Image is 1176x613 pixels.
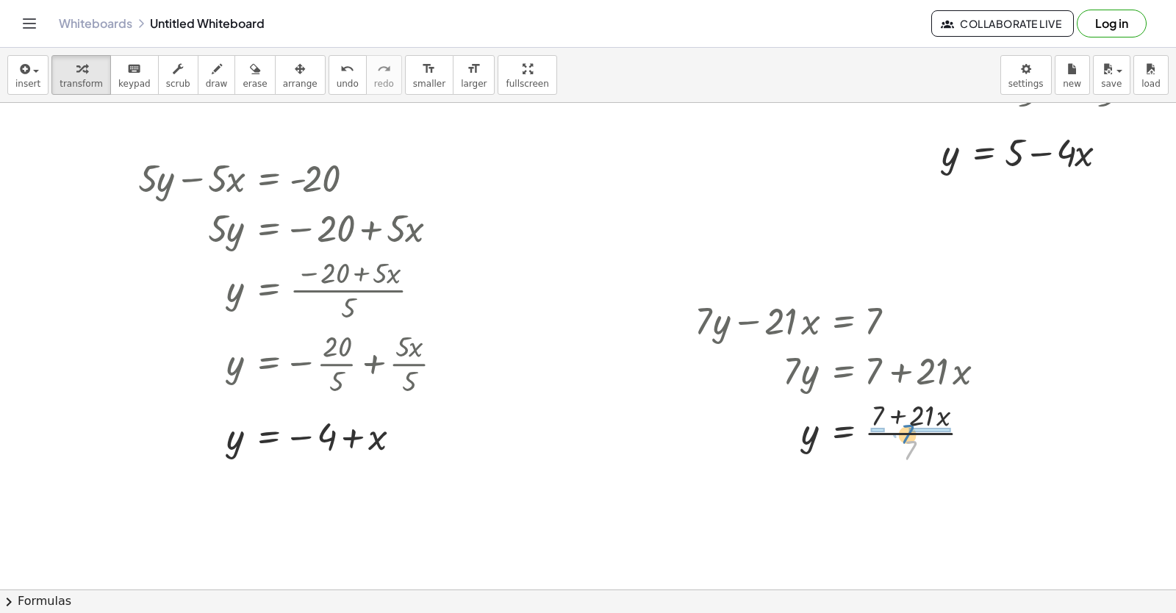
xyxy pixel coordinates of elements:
a: Whiteboards [59,16,132,31]
button: arrange [275,55,326,95]
span: load [1141,79,1161,89]
span: new [1063,79,1081,89]
button: Toggle navigation [18,12,41,35]
span: keypad [118,79,151,89]
i: keyboard [127,60,141,78]
button: load [1133,55,1169,95]
button: settings [1000,55,1052,95]
button: format_sizelarger [453,55,495,95]
button: undoundo [329,55,367,95]
span: larger [461,79,487,89]
span: undo [337,79,359,89]
button: keyboardkeypad [110,55,159,95]
button: redoredo [366,55,402,95]
button: new [1055,55,1090,95]
span: transform [60,79,103,89]
button: format_sizesmaller [405,55,453,95]
i: format_size [467,60,481,78]
i: undo [340,60,354,78]
button: transform [51,55,111,95]
span: arrange [283,79,318,89]
span: scrub [166,79,190,89]
i: redo [377,60,391,78]
span: save [1101,79,1122,89]
button: draw [198,55,236,95]
button: Log in [1077,10,1147,37]
button: insert [7,55,49,95]
span: erase [243,79,267,89]
span: insert [15,79,40,89]
i: format_size [422,60,436,78]
span: fullscreen [506,79,548,89]
button: Collaborate Live [931,10,1074,37]
button: fullscreen [498,55,556,95]
span: redo [374,79,394,89]
button: save [1093,55,1130,95]
button: scrub [158,55,198,95]
span: draw [206,79,228,89]
span: Collaborate Live [944,17,1061,30]
span: smaller [413,79,445,89]
button: erase [234,55,275,95]
span: settings [1008,79,1044,89]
